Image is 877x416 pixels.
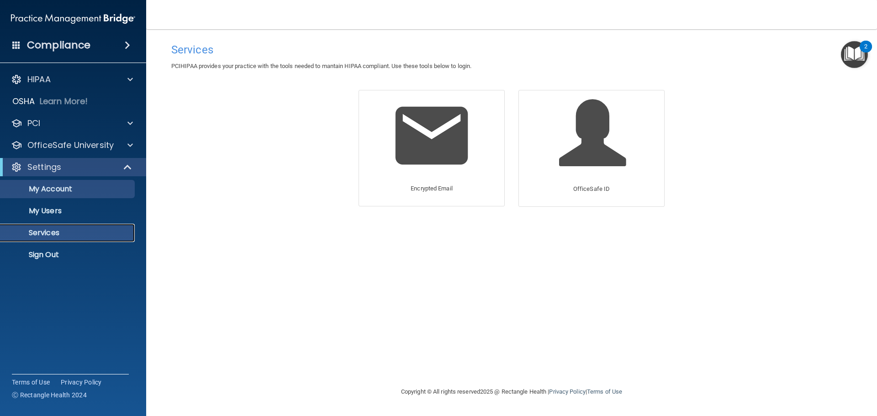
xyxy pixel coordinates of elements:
[11,74,133,85] a: HIPAA
[587,388,622,395] a: Terms of Use
[345,377,678,406] div: Copyright © All rights reserved 2025 @ Rectangle Health | |
[719,351,866,388] iframe: Drift Widget Chat Controller
[12,378,50,387] a: Terms of Use
[12,390,87,400] span: Ⓒ Rectangle Health 2024
[12,96,35,107] p: OSHA
[11,162,132,173] a: Settings
[6,250,131,259] p: Sign Out
[6,184,131,194] p: My Account
[61,378,102,387] a: Privacy Policy
[549,388,585,395] a: Privacy Policy
[11,140,133,151] a: OfficeSafe University
[27,140,114,151] p: OfficeSafe University
[388,92,475,179] img: Encrypted Email
[27,39,90,52] h4: Compliance
[573,184,610,195] p: OfficeSafe ID
[411,183,453,194] p: Encrypted Email
[359,90,505,206] a: Encrypted Email Encrypted Email
[27,118,40,129] p: PCI
[171,44,852,56] h4: Services
[11,10,135,28] img: PMB logo
[518,90,665,206] a: OfficeSafe ID
[40,96,88,107] p: Learn More!
[27,74,51,85] p: HIPAA
[11,118,133,129] a: PCI
[6,206,131,216] p: My Users
[27,162,61,173] p: Settings
[864,47,867,58] div: 2
[6,228,131,237] p: Services
[841,41,868,68] button: Open Resource Center, 2 new notifications
[171,63,471,69] span: PCIHIPAA provides your practice with the tools needed to mantain HIPAA compliant. Use these tools...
